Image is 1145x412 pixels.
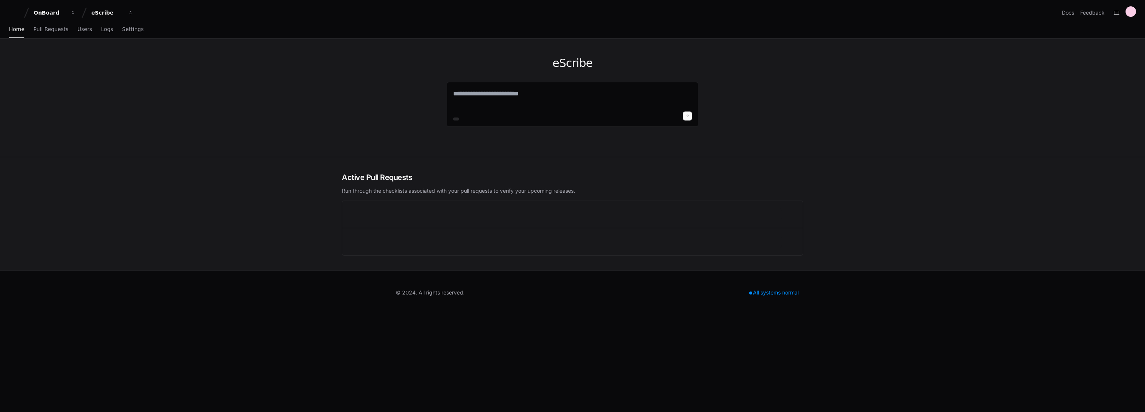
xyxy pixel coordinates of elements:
h1: eScribe [447,57,698,70]
span: Home [9,27,24,31]
a: Users [78,21,92,38]
div: OnBoard [34,9,66,16]
span: Pull Requests [33,27,68,31]
div: All systems normal [745,287,803,298]
span: Settings [122,27,143,31]
div: © 2024. All rights reserved. [396,289,465,296]
span: Users [78,27,92,31]
p: Run through the checklists associated with your pull requests to verify your upcoming releases. [342,187,803,195]
a: Logs [101,21,113,38]
div: eScribe [91,9,124,16]
a: Pull Requests [33,21,68,38]
h2: Active Pull Requests [342,172,803,183]
button: OnBoard [31,6,79,19]
span: Logs [101,27,113,31]
a: Home [9,21,24,38]
button: eScribe [88,6,136,19]
button: Feedback [1080,9,1105,16]
a: Docs [1062,9,1074,16]
a: Settings [122,21,143,38]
